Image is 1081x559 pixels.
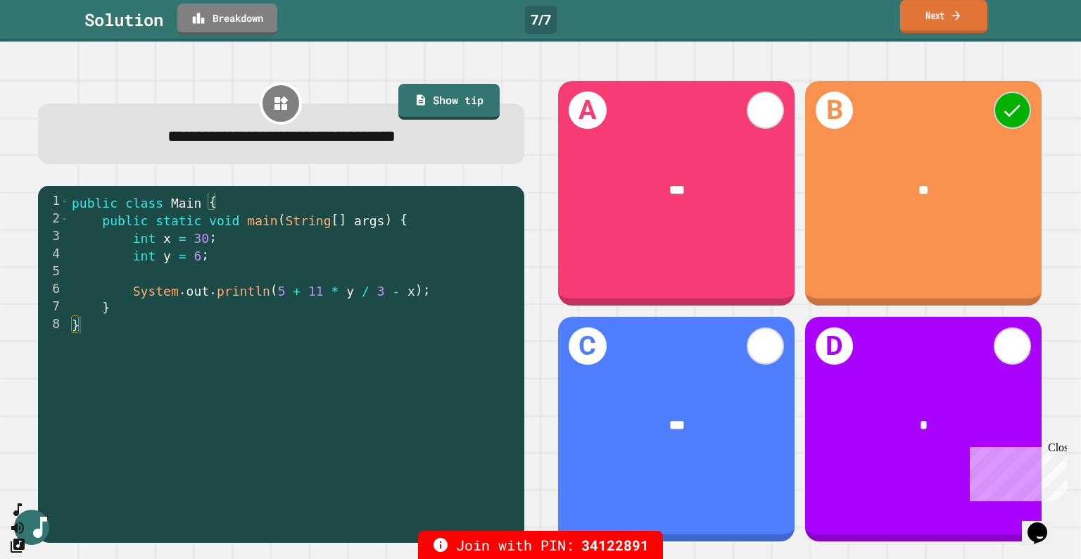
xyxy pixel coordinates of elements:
div: Join with PIN: [418,531,663,559]
button: Change Music [9,536,26,554]
div: 7 [38,299,69,316]
div: 2 [38,211,69,228]
iframe: chat widget [1022,503,1067,545]
div: 1 [38,193,69,211]
div: 4 [38,246,69,263]
iframe: chat widget [964,441,1067,501]
h1: B [816,92,853,129]
div: 3 [38,228,69,246]
a: Show tip [398,84,500,120]
div: 8 [38,316,69,334]
span: Toggle code folding, rows 1 through 8 [61,193,68,211]
a: Breakdown [177,4,277,35]
div: 5 [38,263,69,281]
span: 34122891 [581,534,649,555]
span: Toggle code folding, rows 2 through 7 [61,211,68,228]
h1: D [816,327,853,365]
button: SpeedDial basic example [9,501,26,519]
button: Mute music [9,519,26,536]
h1: A [569,92,606,129]
div: 7 / 7 [525,6,557,34]
div: Chat with us now!Close [6,6,97,89]
div: Solution [84,7,163,32]
div: 6 [38,281,69,299]
h1: C [569,327,606,365]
